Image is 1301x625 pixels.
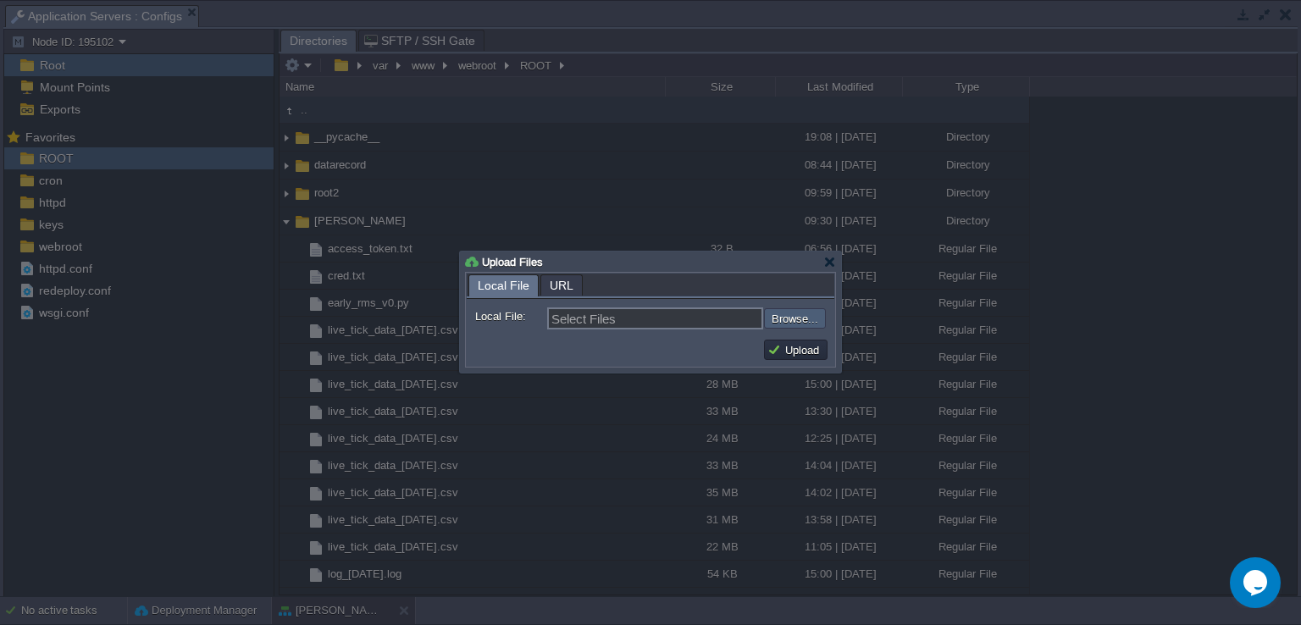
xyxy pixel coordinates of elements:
[475,307,545,325] label: Local File:
[482,256,543,268] span: Upload Files
[1230,557,1284,608] iframe: chat widget
[767,342,824,357] button: Upload
[478,275,529,296] span: Local File
[550,275,573,296] span: URL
